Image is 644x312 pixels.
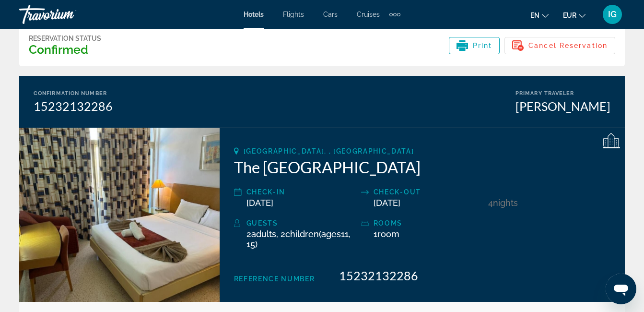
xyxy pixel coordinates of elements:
[323,11,338,18] a: Cars
[244,147,414,155] span: [GEOGRAPHIC_DATA], , [GEOGRAPHIC_DATA]
[377,229,399,239] span: Room
[34,90,113,96] div: Confirmation Number
[374,229,399,239] span: 1
[449,37,500,54] button: Print
[528,42,608,49] span: Cancel Reservation
[389,7,400,22] button: Extra navigation items
[606,274,636,304] iframe: Button to launch messaging window
[357,11,380,18] a: Cruises
[374,217,483,229] div: rooms
[246,229,351,249] span: ( 11, 15)
[285,229,319,239] span: Children
[19,128,220,302] img: The St. Georges Park Hotel
[234,157,610,177] h2: The [GEOGRAPHIC_DATA]
[246,186,356,198] div: Check-in
[374,198,400,208] span: [DATE]
[246,229,351,249] span: , 2
[29,35,101,42] div: Reservation Status
[563,12,576,19] span: EUR
[283,11,304,18] a: Flights
[530,12,539,19] span: en
[473,42,492,49] span: Print
[246,229,276,239] span: 2
[246,217,356,229] div: Guests
[504,37,615,54] button: Cancel Reservation
[29,42,101,57] h3: Confirmed
[339,268,418,283] span: 15232132286
[515,99,610,113] div: [PERSON_NAME]
[608,10,617,19] span: IG
[530,8,549,22] button: Change language
[504,39,615,49] a: Cancel Reservation
[600,4,625,24] button: User Menu
[251,229,276,239] span: Adults
[321,229,341,239] span: ages
[19,2,115,27] a: Travorium
[488,198,493,208] span: 4
[234,275,315,283] span: Reference Number
[493,198,518,208] span: Nights
[563,8,585,22] button: Change currency
[374,186,483,198] div: Check-out
[244,11,264,18] a: Hotels
[515,90,610,96] div: Primary Traveler
[34,99,113,113] div: 15232132286
[246,198,273,208] span: [DATE]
